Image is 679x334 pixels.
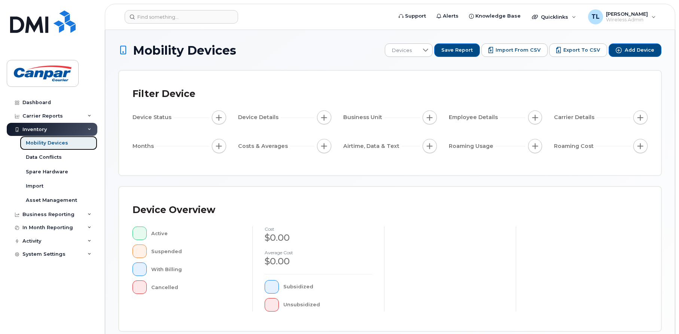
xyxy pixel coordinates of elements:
[238,113,281,121] span: Device Details
[265,227,372,231] h4: cost
[133,200,215,220] div: Device Overview
[343,142,402,150] span: Airtime, Data & Text
[563,47,600,54] span: Export to CSV
[283,298,372,312] div: Unsubsidized
[385,44,418,57] span: Devices
[265,250,372,255] h4: Average cost
[343,113,384,121] span: Business Unit
[151,262,241,276] div: With Billing
[434,43,480,57] button: Save Report
[441,47,473,54] span: Save Report
[554,142,596,150] span: Roaming Cost
[133,142,156,150] span: Months
[133,113,174,121] span: Device Status
[625,47,654,54] span: Add Device
[133,44,236,57] span: Mobility Devices
[481,43,548,57] button: Import from CSV
[554,113,597,121] span: Carrier Details
[449,142,496,150] span: Roaming Usage
[151,227,241,240] div: Active
[265,255,372,268] div: $0.00
[151,245,241,258] div: Suspended
[133,84,195,104] div: Filter Device
[238,142,290,150] span: Costs & Averages
[265,231,372,244] div: $0.00
[609,43,661,57] button: Add Device
[496,47,541,54] span: Import from CSV
[283,280,372,294] div: Subsidized
[151,280,241,294] div: Cancelled
[549,43,607,57] button: Export to CSV
[449,113,500,121] span: Employee Details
